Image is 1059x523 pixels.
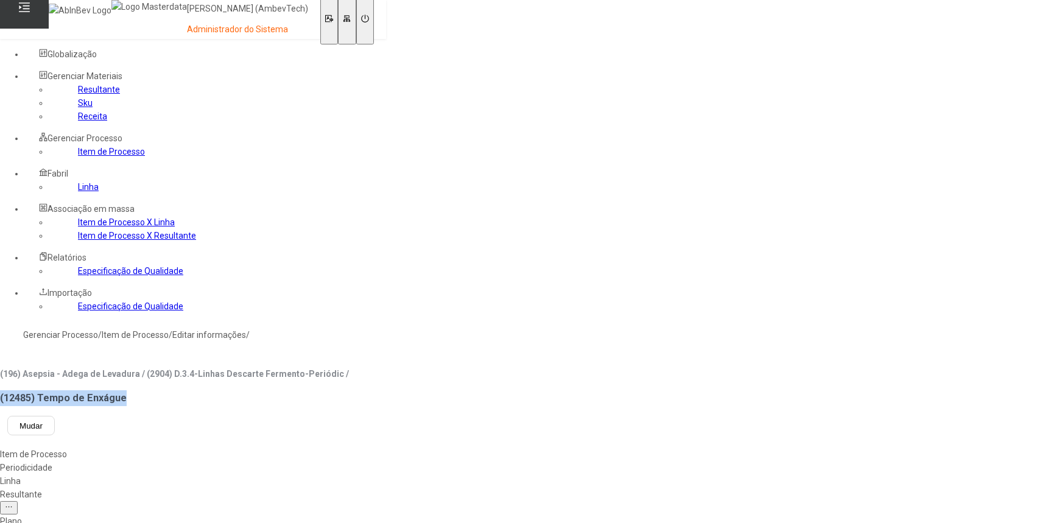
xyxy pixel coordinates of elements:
a: Item de Processo [102,330,169,340]
span: Relatórios [47,253,86,262]
a: Item de Processo X Linha [78,217,175,227]
a: Item de Processo X Resultante [78,231,196,240]
a: Editar informações [172,330,246,340]
span: Mudar [19,421,43,430]
a: Resultante [78,85,120,94]
a: Sku [78,98,93,108]
span: Associação em massa [47,204,135,214]
a: Linha [78,182,99,192]
button: Mudar [7,416,55,435]
a: Especificação de Qualidade [78,301,183,311]
span: Gerenciar Materiais [47,71,122,81]
a: Gerenciar Processo [23,330,98,340]
a: Receita [78,111,107,121]
img: AbInBev Logo [49,4,111,17]
a: Item de Processo [78,147,145,156]
p: [PERSON_NAME] (AmbevTech) [187,3,308,15]
a: Especificação de Qualidade [78,266,183,276]
span: Fabril [47,169,68,178]
nz-breadcrumb-separator: / [169,330,172,340]
nz-breadcrumb-separator: / [98,330,102,340]
span: Gerenciar Processo [47,133,122,143]
nz-breadcrumb-separator: / [246,330,250,340]
span: Importação [47,288,92,298]
p: Administrador do Sistema [187,24,308,36]
span: Globalização [47,49,97,59]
